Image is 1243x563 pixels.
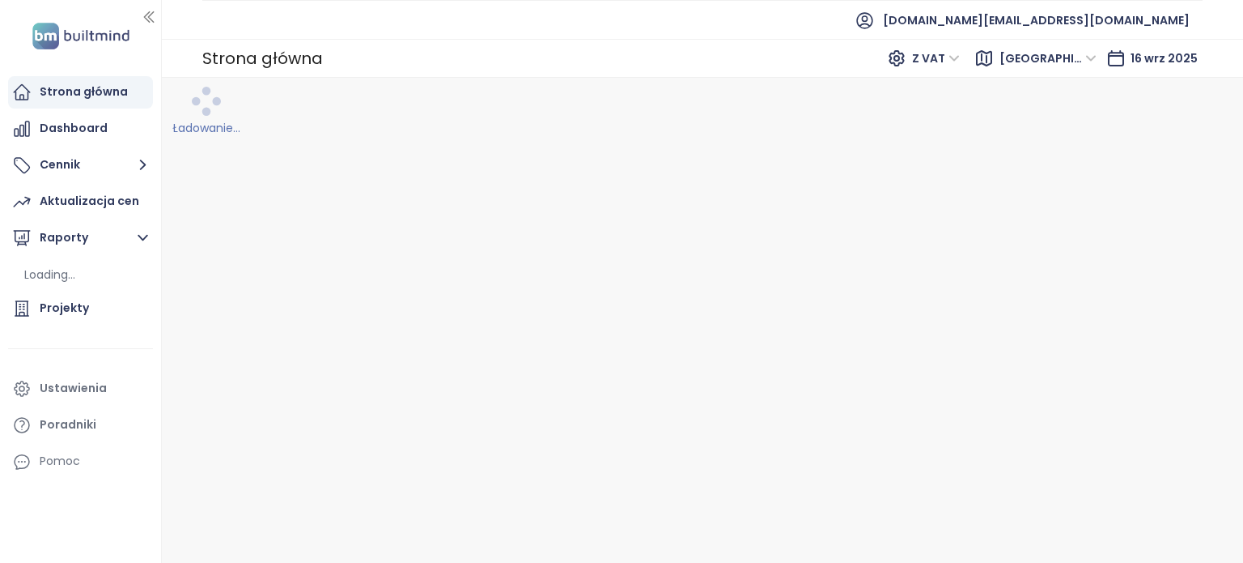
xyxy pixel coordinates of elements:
[912,46,960,70] span: Z VAT
[28,19,134,53] img: logo
[20,262,149,288] div: Loading...
[1131,50,1198,66] span: 16 wrz 2025
[40,415,96,435] div: Poradniki
[40,451,80,471] div: Pomoc
[172,119,240,137] div: Ładowanie...
[40,298,89,318] div: Projekty
[8,373,153,405] a: Ustawienia
[8,149,153,181] button: Cennik
[8,292,153,325] a: Projekty
[202,42,323,75] div: Strona główna
[883,1,1190,40] span: [DOMAIN_NAME][EMAIL_ADDRESS][DOMAIN_NAME]
[40,82,128,102] div: Strona główna
[8,222,153,254] button: Raporty
[8,186,153,218] a: Aktualizacja cen
[24,265,75,285] div: Loading...
[8,409,153,441] a: Poradniki
[8,113,153,145] a: Dashboard
[40,378,107,399] div: Ustawienia
[40,118,108,139] div: Dashboard
[999,46,1097,70] span: Warszawa
[8,446,153,478] div: Pomoc
[40,191,139,211] div: Aktualizacja cen
[8,76,153,109] a: Strona główna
